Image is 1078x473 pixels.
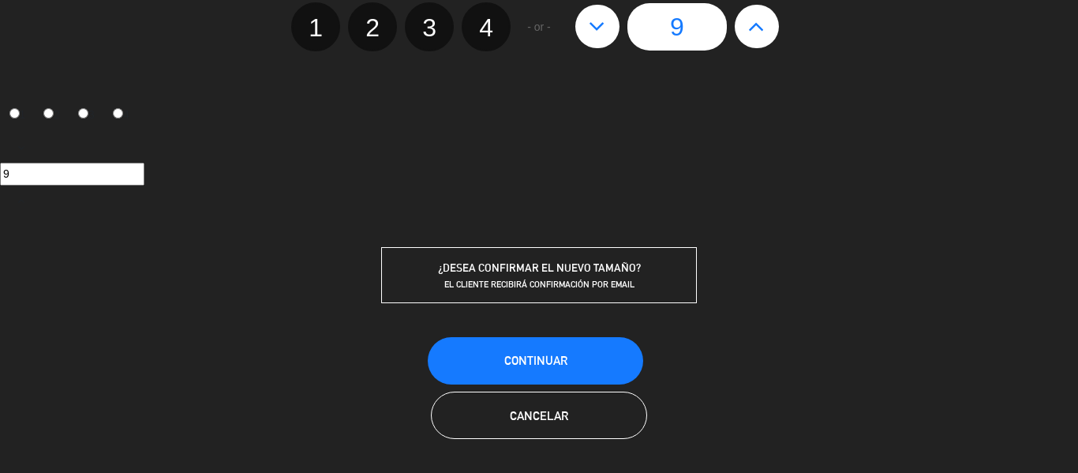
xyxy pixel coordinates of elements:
button: Continuar [428,337,643,385]
label: 3 [405,2,454,51]
input: 3 [78,108,88,118]
label: 2 [35,101,69,128]
label: 4 [103,101,138,128]
span: Continuar [504,354,567,367]
input: 4 [113,108,123,118]
span: ¿DESEA CONFIRMAR EL NUEVO TAMAÑO? [438,261,641,274]
label: 1 [291,2,340,51]
label: 4 [462,2,511,51]
input: 1 [9,108,20,118]
input: 2 [43,108,54,118]
span: EL CLIENTE RECIBIRÁ CONFIRMACIÓN POR EMAIL [444,279,634,290]
span: - or - [527,18,551,36]
label: 3 [69,101,104,128]
button: Cancelar [431,392,646,439]
span: Cancelar [510,409,568,422]
label: 2 [348,2,397,51]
